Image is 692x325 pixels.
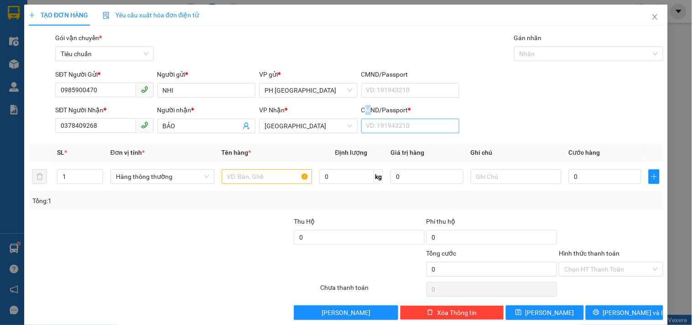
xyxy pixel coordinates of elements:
div: Người nhận [157,105,255,115]
span: kg [374,169,383,184]
div: SĐT Người Gửi [55,69,153,79]
span: Định lượng [335,149,368,156]
button: plus [649,169,660,184]
div: LINH [107,28,199,39]
span: Giá trị hàng [390,149,424,156]
button: save[PERSON_NAME] [506,305,583,320]
span: plus [29,12,35,18]
input: Ghi Chú [471,169,562,184]
button: Close [642,5,668,30]
span: save [515,309,522,316]
span: SL [57,149,64,156]
span: Gửi: [8,9,22,18]
button: [PERSON_NAME] [294,305,398,320]
div: PH [GEOGRAPHIC_DATA] [8,8,100,30]
span: printer [593,309,599,316]
div: HUY [8,30,100,41]
th: Ghi chú [467,144,565,162]
span: TẠO ĐƠN HÀNG [29,11,88,19]
span: Hàng thông thường [116,170,209,183]
span: delete [427,309,433,316]
button: printer[PERSON_NAME] và In [586,305,663,320]
span: [PERSON_NAME] [322,308,370,318]
span: close [651,13,659,21]
div: SĐT Người Nhận [55,105,153,115]
div: 1 [107,52,199,63]
span: user-add [243,122,250,130]
span: [PERSON_NAME] [526,308,574,318]
span: Tiêu chuẩn [61,47,148,61]
input: 0 [390,169,463,184]
span: Cước hàng [569,149,600,156]
div: Tổng: 1 [32,196,268,206]
button: delete [32,169,47,184]
span: Đơn vị tính [110,149,145,156]
span: phone [141,121,148,129]
span: PH Sài Gòn [265,84,352,97]
div: CMND/Passport [361,69,459,79]
span: Thu Hộ [294,218,315,225]
span: phone [141,86,148,93]
span: Nhận: [107,8,129,17]
label: Hình thức thanh toán [559,250,619,257]
img: icon [103,12,110,19]
div: CMND/Passport [361,105,459,115]
span: Yêu cầu xuất hóa đơn điện tử [103,11,199,19]
div: [GEOGRAPHIC_DATA] [107,8,199,28]
span: Xóa Thông tin [437,308,477,318]
button: deleteXóa Thông tin [400,305,504,320]
div: VP gửi [259,69,357,79]
span: Tuy Hòa [265,119,352,133]
span: [PERSON_NAME] và In [603,308,667,318]
div: Người gửi [157,69,255,79]
input: VD: Bàn, Ghế [222,169,312,184]
div: Chưa thanh toán [319,283,425,299]
span: Gói vận chuyển [55,34,102,42]
div: Phí thu hộ [427,216,557,230]
div: 0901225255 [8,41,100,53]
div: 0905413739 [107,39,199,52]
label: Gán nhãn [514,34,542,42]
span: Tên hàng [222,149,251,156]
span: Tổng cước [427,250,457,257]
span: VP Nhận [259,106,285,114]
span: plus [649,173,659,180]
